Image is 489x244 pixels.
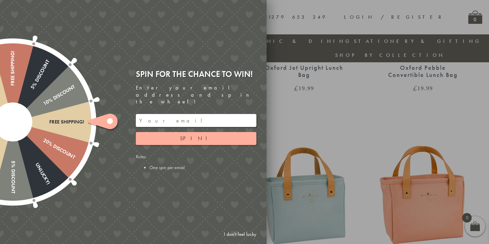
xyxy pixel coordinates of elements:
[10,51,16,122] div: Free shipping!
[10,59,51,123] div: 5% Discount
[11,84,76,125] div: 10% Discount
[149,164,256,170] li: One spin per email
[220,228,260,241] a: I don't feel lucky
[10,120,51,185] div: Unlucky!
[180,135,212,142] span: Spin!
[136,84,256,105] div: Enter your email address and spin the wheel!
[10,122,16,194] div: 5% Discount
[136,132,256,145] button: Spin!
[11,119,76,160] div: 20% Discount
[136,114,256,127] input: Your email
[136,153,256,170] div: Rules:
[13,119,84,125] div: Free shipping!
[136,69,256,79] div: Spin for the chance to win!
